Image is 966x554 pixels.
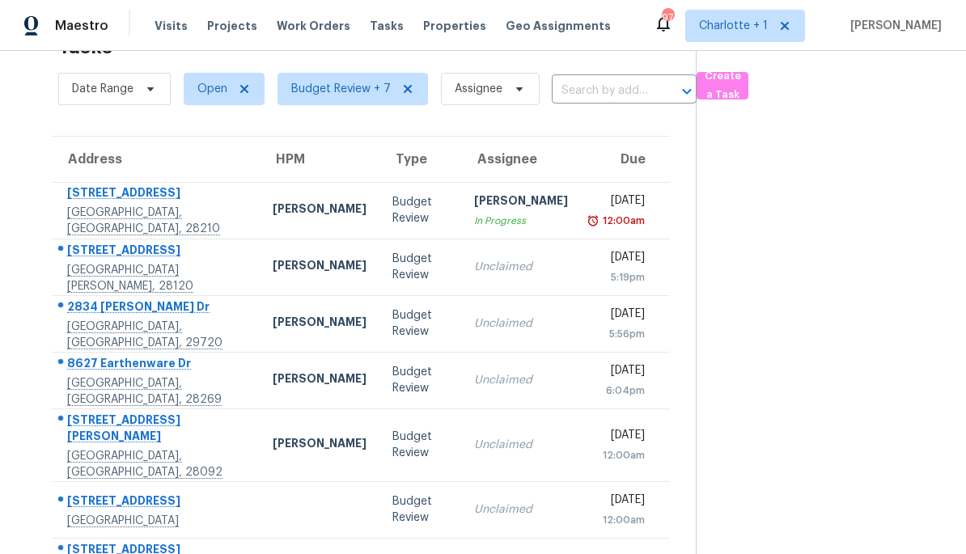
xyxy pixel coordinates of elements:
span: Budget Review + 7 [291,81,391,97]
div: 6:04pm [594,383,645,399]
span: Properties [423,18,486,34]
th: HPM [260,137,379,182]
span: [PERSON_NAME] [844,18,942,34]
div: [DATE] [594,249,645,269]
div: [DATE] [594,192,645,213]
div: Budget Review [392,364,448,396]
span: Work Orders [277,18,350,34]
div: Unclaimed [474,372,568,388]
span: Open [197,81,227,97]
button: Open [676,80,698,103]
img: Overdue Alarm Icon [587,213,600,229]
div: [PERSON_NAME] [273,257,366,277]
div: 5:56pm [594,326,645,342]
div: Budget Review [392,251,448,283]
button: Create a Task [697,72,748,99]
div: 12:00am [594,447,645,463]
span: Date Range [72,81,133,97]
div: 12:00am [600,213,645,229]
div: 5:19pm [594,269,645,285]
div: [DATE] [594,306,645,326]
span: Visits [155,18,188,34]
div: Budget Review [392,493,448,526]
span: Assignee [455,81,502,97]
span: Geo Assignments [506,18,611,34]
span: Maestro [55,18,108,34]
div: [DATE] [594,492,645,512]
div: Budget Review [392,429,448,461]
div: Unclaimed [474,501,568,518]
div: [PERSON_NAME] [273,201,366,221]
span: Projects [207,18,257,34]
div: [DATE] [594,427,645,447]
div: 12:00am [594,512,645,528]
span: Charlotte + 1 [699,18,768,34]
div: In Progress [474,213,568,229]
h2: Tasks [58,39,112,55]
div: Budget Review [392,307,448,340]
span: Tasks [370,20,404,32]
div: 97 [662,10,673,26]
th: Address [52,137,260,182]
th: Assignee [461,137,581,182]
div: [PERSON_NAME] [273,314,366,334]
div: Budget Review [392,194,448,226]
div: Unclaimed [474,259,568,275]
div: [PERSON_NAME] [273,435,366,455]
div: Unclaimed [474,437,568,453]
th: Type [379,137,461,182]
div: [DATE] [594,362,645,383]
span: Create a Task [705,67,740,104]
div: [PERSON_NAME] [474,192,568,213]
div: [PERSON_NAME] [273,370,366,391]
input: Search by address [552,78,651,104]
div: Unclaimed [474,315,568,332]
th: Due [581,137,670,182]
